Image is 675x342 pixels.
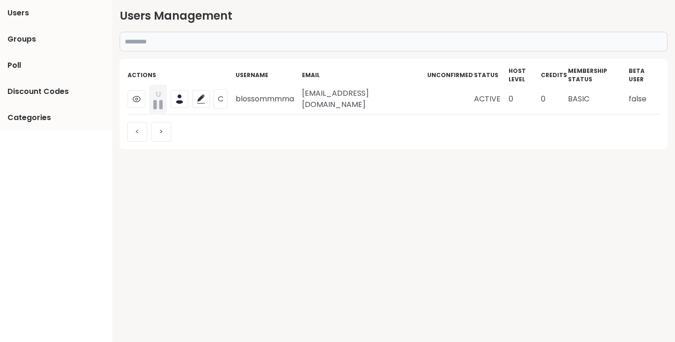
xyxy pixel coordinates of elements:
td: ACTIVE [474,84,508,114]
th: Email [302,66,427,84]
th: Actions [127,66,235,84]
td: BASIC [567,84,628,114]
button: U [149,85,167,114]
th: Unconfirmed [427,66,474,84]
span: Categories [7,112,51,123]
th: credits [540,66,567,84]
span: Poll [7,60,21,71]
span: Groups [7,34,36,45]
th: Membership Status [567,66,628,84]
td: 0 [540,84,567,114]
th: Username [235,66,302,84]
td: false [628,84,660,114]
th: Beta User [628,66,660,84]
td: 0 [508,84,540,114]
button: < [127,122,147,142]
th: Host Level [508,66,540,84]
td: [EMAIL_ADDRESS][DOMAIN_NAME] [302,84,427,114]
span: Discount Codes [7,86,69,97]
td: blossommmma [235,84,302,114]
h2: Users Management [120,7,668,24]
button: > [151,122,171,142]
button: C [214,89,228,109]
span: Users [7,7,29,19]
th: Status [474,66,508,84]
